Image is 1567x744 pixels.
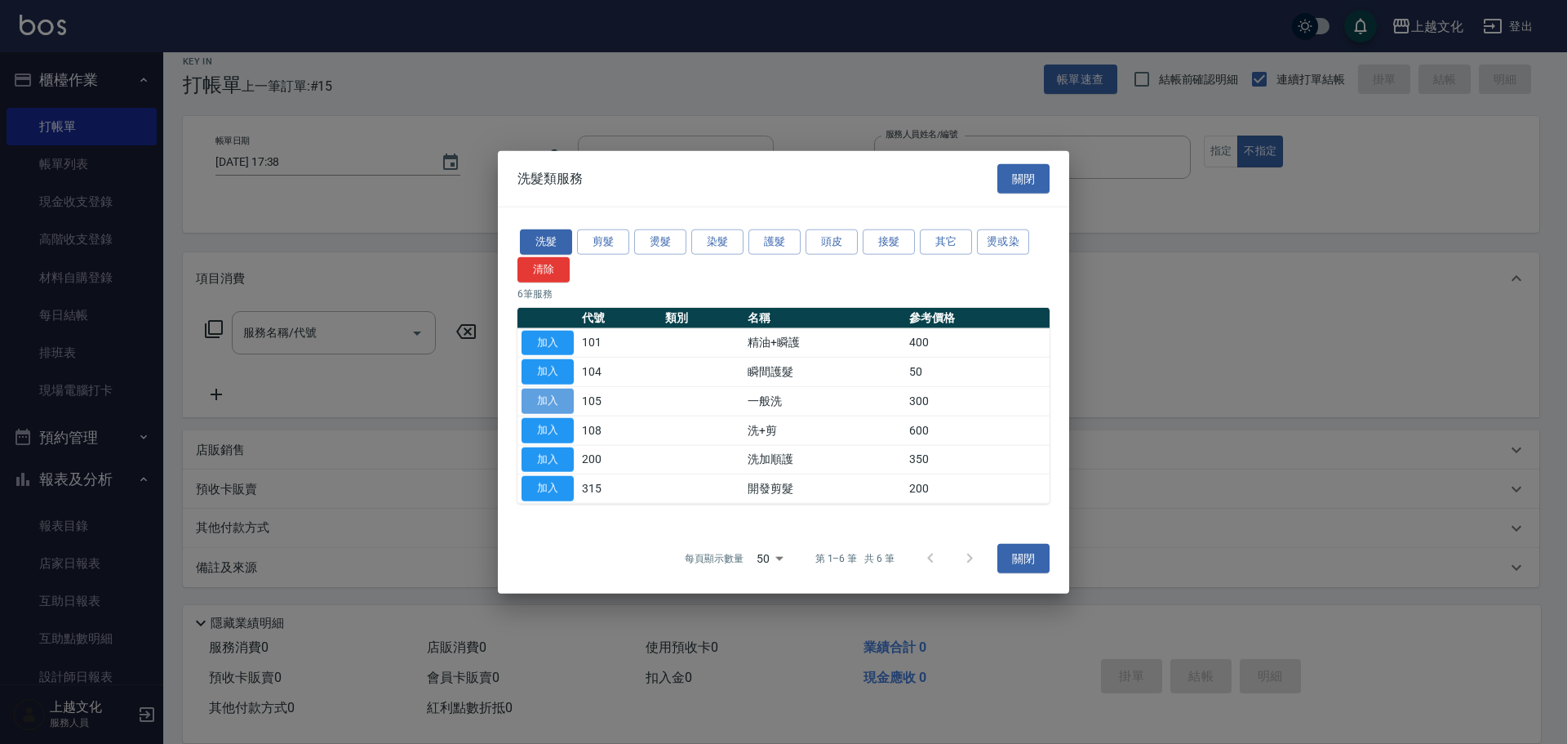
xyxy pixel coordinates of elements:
td: 洗+剪 [744,416,905,445]
div: 50 [750,537,789,581]
th: 名稱 [744,307,905,328]
p: 每頁顯示數量 [685,551,744,566]
td: 瞬間護髮 [744,357,905,386]
button: 加入 [522,476,574,501]
button: 燙髮 [634,229,686,255]
td: 200 [905,474,1050,503]
button: 加入 [522,330,574,355]
button: 護髮 [748,229,801,255]
button: 清除 [517,256,570,282]
td: 600 [905,416,1050,445]
button: 加入 [522,417,574,443]
td: 300 [905,386,1050,416]
td: 101 [578,328,661,358]
p: 6 筆服務 [517,286,1050,301]
td: 一般洗 [744,386,905,416]
td: 108 [578,416,661,445]
button: 加入 [522,359,574,385]
button: 加入 [522,389,574,414]
th: 類別 [661,307,744,328]
th: 參考價格 [905,307,1050,328]
button: 接髮 [863,229,915,255]
button: 燙或染 [977,229,1029,255]
td: 洗加順護 [744,445,905,474]
td: 104 [578,357,661,386]
td: 開發剪髮 [744,474,905,503]
td: 350 [905,445,1050,474]
button: 洗髮 [520,229,572,255]
button: 染髮 [691,229,744,255]
td: 105 [578,386,661,416]
span: 洗髮類服務 [517,170,583,186]
td: 200 [578,445,661,474]
td: 精油+瞬護 [744,328,905,358]
button: 加入 [522,447,574,472]
th: 代號 [578,307,661,328]
button: 頭皮 [806,229,858,255]
td: 50 [905,357,1050,386]
button: 關閉 [997,163,1050,194]
button: 其它 [920,229,972,255]
button: 關閉 [997,544,1050,574]
td: 315 [578,474,661,503]
button: 剪髮 [577,229,629,255]
td: 400 [905,328,1050,358]
p: 第 1–6 筆 共 6 筆 [815,551,894,566]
